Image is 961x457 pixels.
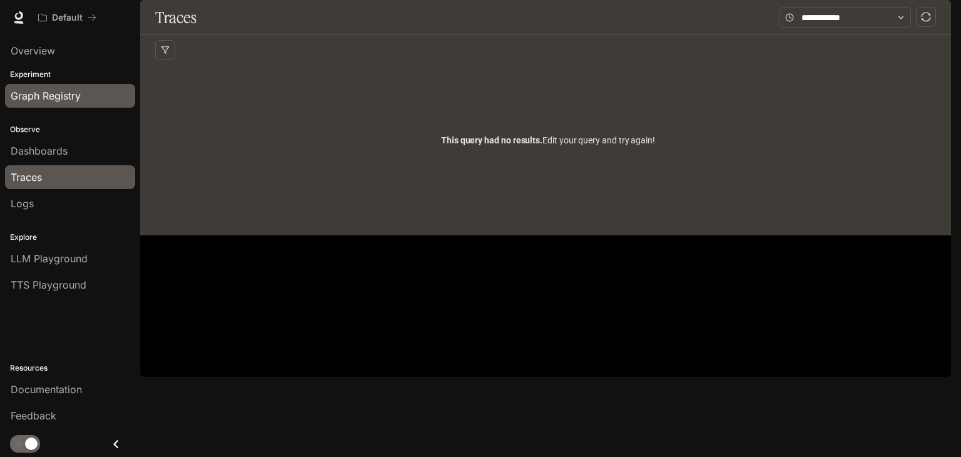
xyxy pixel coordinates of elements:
button: All workspaces [33,5,102,30]
p: Default [52,13,83,23]
span: sync [921,12,931,22]
h1: Traces [155,5,196,30]
span: Edit your query and try again! [441,133,655,147]
span: This query had no results. [441,135,542,145]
